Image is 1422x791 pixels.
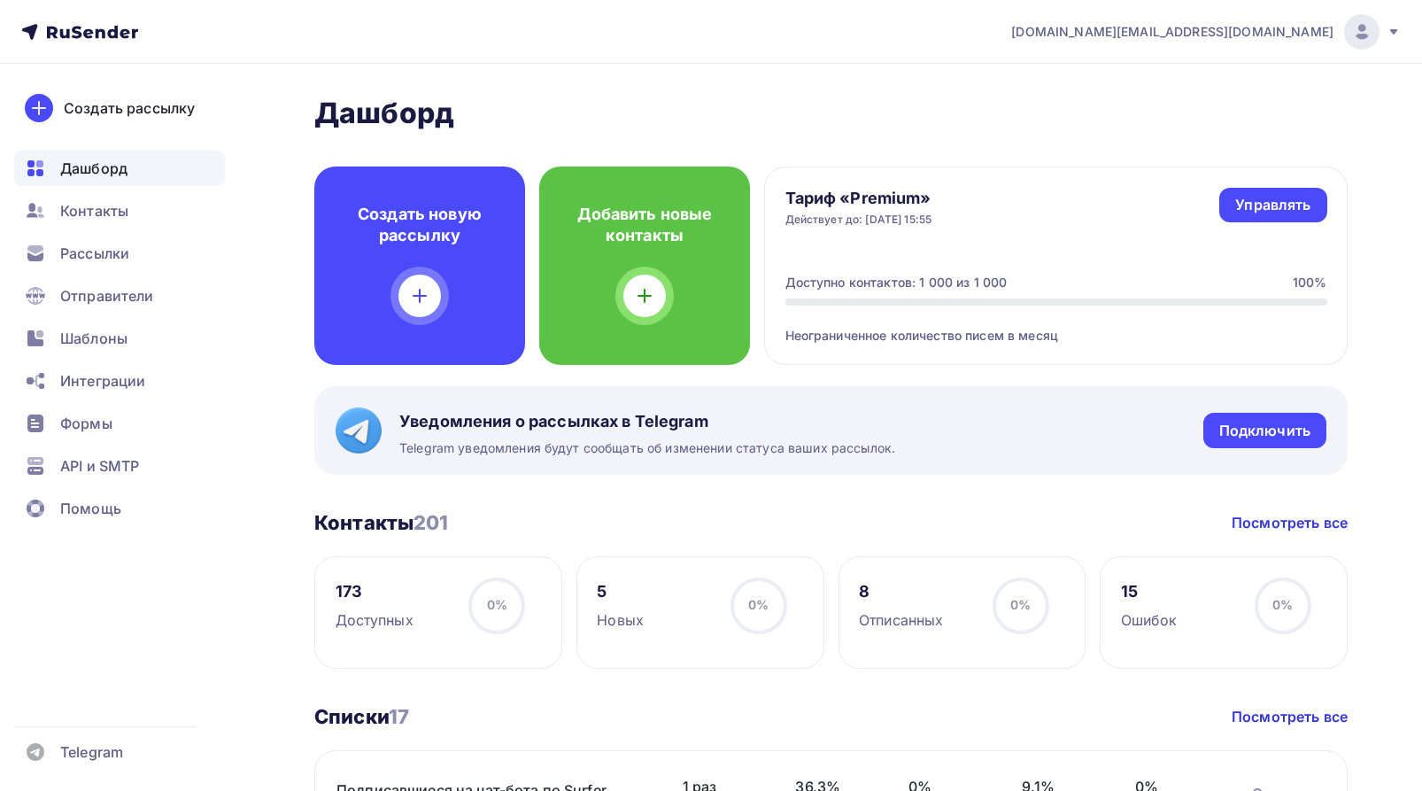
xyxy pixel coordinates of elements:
[60,328,128,349] span: Шаблоны
[14,321,225,356] a: Шаблоны
[1011,14,1401,50] a: [DOMAIN_NAME][EMAIL_ADDRESS][DOMAIN_NAME]
[785,213,932,227] div: Действует до: [DATE] 15:55
[60,413,112,434] span: Формы
[1232,706,1348,727] a: Посмотреть все
[1011,23,1333,41] span: [DOMAIN_NAME][EMAIL_ADDRESS][DOMAIN_NAME]
[487,597,507,612] span: 0%
[14,193,225,229] a: Контакты
[314,704,409,729] h3: Списки
[314,96,1348,131] h2: Дашборд
[60,200,128,221] span: Контакты
[1010,597,1031,612] span: 0%
[60,741,123,763] span: Telegram
[1121,581,1178,602] div: 15
[568,204,722,246] h4: Добавить новые контакты
[597,609,644,631] div: Новых
[785,274,1008,291] div: Доступно контактов: 1 000 из 1 000
[314,510,449,535] h3: Контакты
[14,151,225,186] a: Дашборд
[1219,421,1310,441] div: Подключить
[60,370,145,392] span: Интеграции
[785,188,932,209] h4: Тариф «Premium»
[60,158,128,179] span: Дашборд
[859,609,943,631] div: Отписанных
[859,581,943,602] div: 8
[1272,597,1293,612] span: 0%
[343,204,497,246] h4: Создать новую рассылку
[1121,609,1178,631] div: Ошибок
[399,439,895,457] span: Telegram уведомления будут сообщать об изменении статуса ваших рассылок.
[60,455,139,477] span: API и SMTP
[399,411,895,432] span: Уведомления о рассылках в Telegram
[1232,512,1348,533] a: Посмотреть все
[597,581,644,602] div: 5
[60,243,129,264] span: Рассылки
[336,609,413,631] div: Доступных
[60,498,121,519] span: Помощь
[1293,274,1327,291] div: 100%
[413,511,448,534] span: 201
[14,236,225,271] a: Рассылки
[64,97,195,119] div: Создать рассылку
[389,705,409,728] span: 17
[1235,195,1310,215] div: Управлять
[60,285,154,306] span: Отправители
[336,581,413,602] div: 173
[14,406,225,441] a: Формы
[748,597,769,612] span: 0%
[14,278,225,314] a: Отправители
[785,306,1327,345] div: Неограниченное количество писем в месяц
